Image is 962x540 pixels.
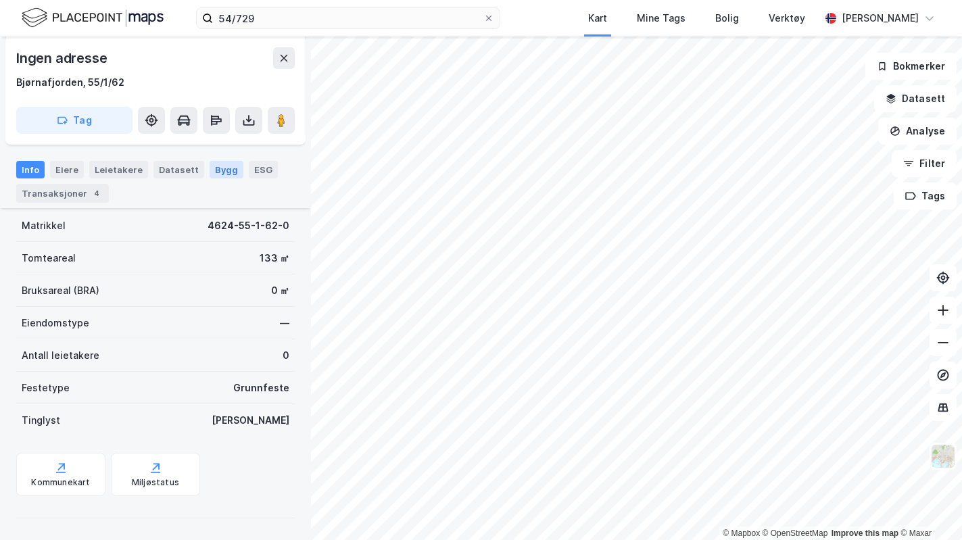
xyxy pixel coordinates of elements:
[153,161,204,178] div: Datasett
[842,10,919,26] div: [PERSON_NAME]
[50,161,84,178] div: Eiere
[874,85,957,112] button: Datasett
[260,250,289,266] div: 133 ㎡
[22,315,89,331] div: Eiendomstype
[90,187,103,200] div: 4
[213,8,483,28] input: Søk på adresse, matrikkel, gårdeiere, leietakere eller personer
[233,380,289,396] div: Grunnfeste
[769,10,805,26] div: Verktøy
[212,412,289,428] div: [PERSON_NAME]
[22,347,99,364] div: Antall leietakere
[132,477,179,488] div: Miljøstatus
[878,118,957,145] button: Analyse
[637,10,686,26] div: Mine Tags
[271,283,289,299] div: 0 ㎡
[16,47,110,69] div: Ingen adresse
[16,107,133,134] button: Tag
[22,218,66,234] div: Matrikkel
[894,182,957,210] button: Tags
[892,150,957,177] button: Filter
[208,218,289,234] div: 4624-55-1-62-0
[280,315,289,331] div: —
[715,10,739,26] div: Bolig
[22,283,99,299] div: Bruksareal (BRA)
[31,477,90,488] div: Kommunekart
[16,74,124,91] div: Bjørnafjorden, 55/1/62
[930,443,956,469] img: Z
[832,529,898,538] a: Improve this map
[894,475,962,540] iframe: Chat Widget
[210,161,243,178] div: Bygg
[89,161,148,178] div: Leietakere
[22,412,60,428] div: Tinglyst
[22,6,164,30] img: logo.f888ab2527a4732fd821a326f86c7f29.svg
[283,347,289,364] div: 0
[16,184,109,203] div: Transaksjoner
[588,10,607,26] div: Kart
[894,475,962,540] div: Kontrollprogram for chat
[249,161,278,178] div: ESG
[865,53,957,80] button: Bokmerker
[723,529,760,538] a: Mapbox
[16,161,45,178] div: Info
[22,250,76,266] div: Tomteareal
[763,529,828,538] a: OpenStreetMap
[22,380,70,396] div: Festetype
